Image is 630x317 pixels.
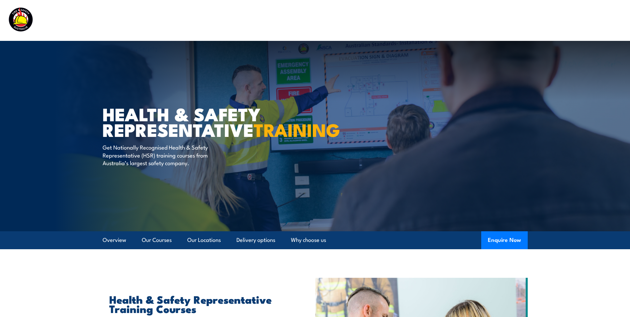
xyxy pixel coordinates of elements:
a: Courses [269,12,290,29]
a: Learner Portal [526,12,563,29]
h2: Health & Safety Representative Training Courses [109,294,285,313]
a: Our Courses [142,231,172,249]
a: News [496,12,511,29]
button: Enquire Now [481,231,528,249]
a: About Us [457,12,482,29]
a: Delivery options [236,231,275,249]
h1: Health & Safety Representative [103,106,267,137]
a: Why choose us [291,231,326,249]
a: Our Locations [187,231,221,249]
a: Emergency Response Services [364,12,443,29]
strong: TRAINING [254,115,340,143]
a: Contact [578,12,599,29]
a: Course Calendar [305,12,349,29]
a: Overview [103,231,126,249]
p: Get Nationally Recognised Health & Safety Representative (HSR) training courses from Australia’s ... [103,143,224,166]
